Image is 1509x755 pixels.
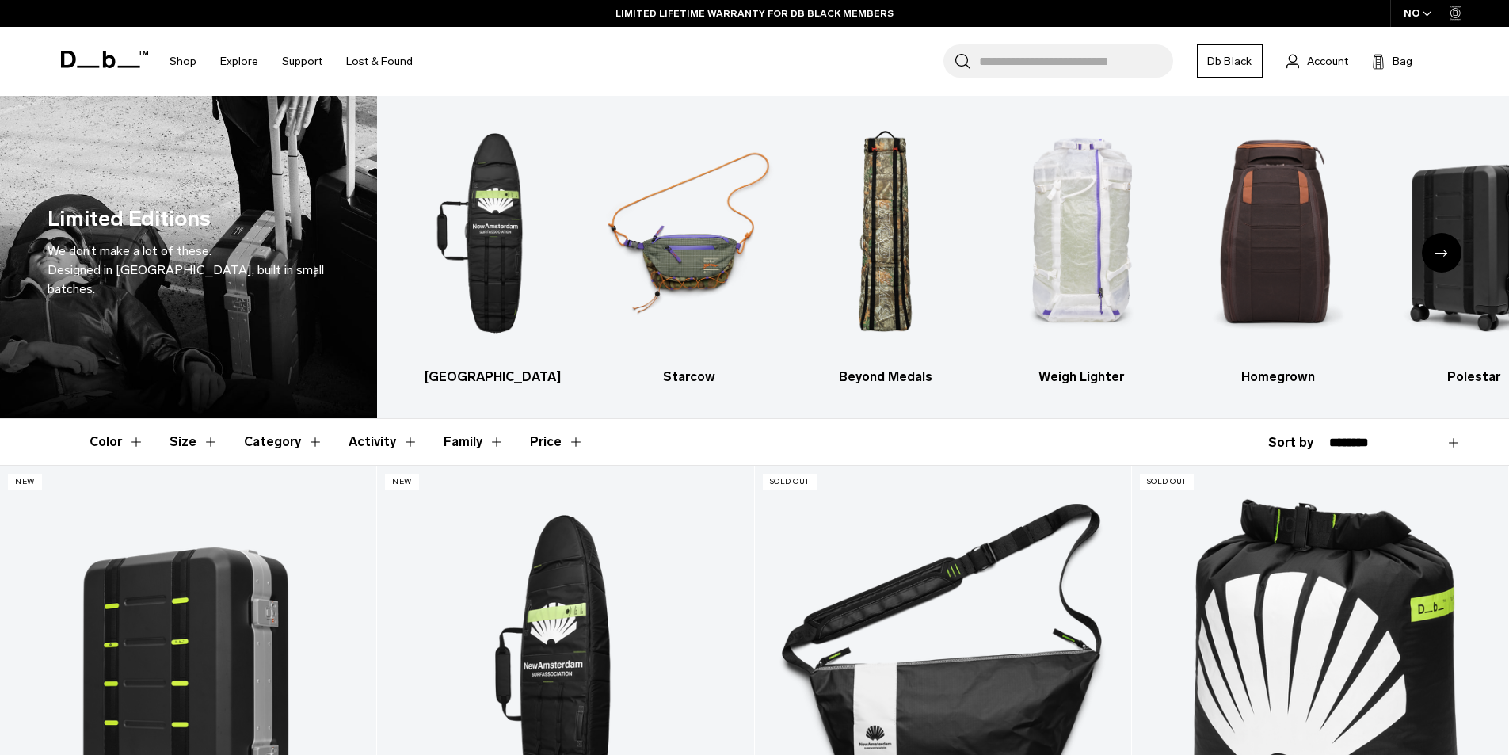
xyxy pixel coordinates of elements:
p: Sold Out [763,474,817,490]
p: New [385,474,419,490]
li: 2 / 6 [605,107,774,387]
li: 1 / 6 [409,107,577,387]
img: Db [997,107,1166,360]
button: Toggle Filter [90,419,144,465]
a: Shop [170,33,196,90]
a: Db Weigh Lighter [997,107,1166,387]
div: Next slide [1422,233,1461,273]
h1: Limited Editions [48,203,211,235]
a: Db Black [1197,44,1263,78]
button: Toggle Filter [244,419,323,465]
button: Toggle Filter [170,419,219,465]
a: Db Beyond Medals [802,107,970,387]
button: Toggle Filter [349,419,418,465]
a: Account [1286,51,1348,71]
a: LIMITED LIFETIME WARRANTY FOR DB BLACK MEMBERS [615,6,894,21]
img: Db [605,107,774,360]
img: Db [1194,107,1362,360]
nav: Main Navigation [158,27,425,96]
button: Bag [1372,51,1412,71]
button: Toggle Filter [444,419,505,465]
p: New [8,474,42,490]
h3: [GEOGRAPHIC_DATA] [409,368,577,387]
li: 4 / 6 [997,107,1166,387]
h3: Beyond Medals [802,368,970,387]
h3: Weigh Lighter [997,368,1166,387]
a: Db Starcow [605,107,774,387]
p: Sold Out [1140,474,1194,490]
img: Db [409,107,577,360]
li: 3 / 6 [802,107,970,387]
li: 5 / 6 [1194,107,1362,387]
span: Bag [1393,53,1412,70]
h3: Homegrown [1194,368,1362,387]
a: Explore [220,33,258,90]
a: Db Homegrown [1194,107,1362,387]
a: Lost & Found [346,33,413,90]
a: Support [282,33,322,90]
h3: Starcow [605,368,774,387]
button: Toggle Price [530,419,584,465]
a: Db [GEOGRAPHIC_DATA] [409,107,577,387]
p: We don’t make a lot of these. Designed in [GEOGRAPHIC_DATA], built in small batches. [48,242,330,299]
img: Db [802,107,970,360]
span: Account [1307,53,1348,70]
